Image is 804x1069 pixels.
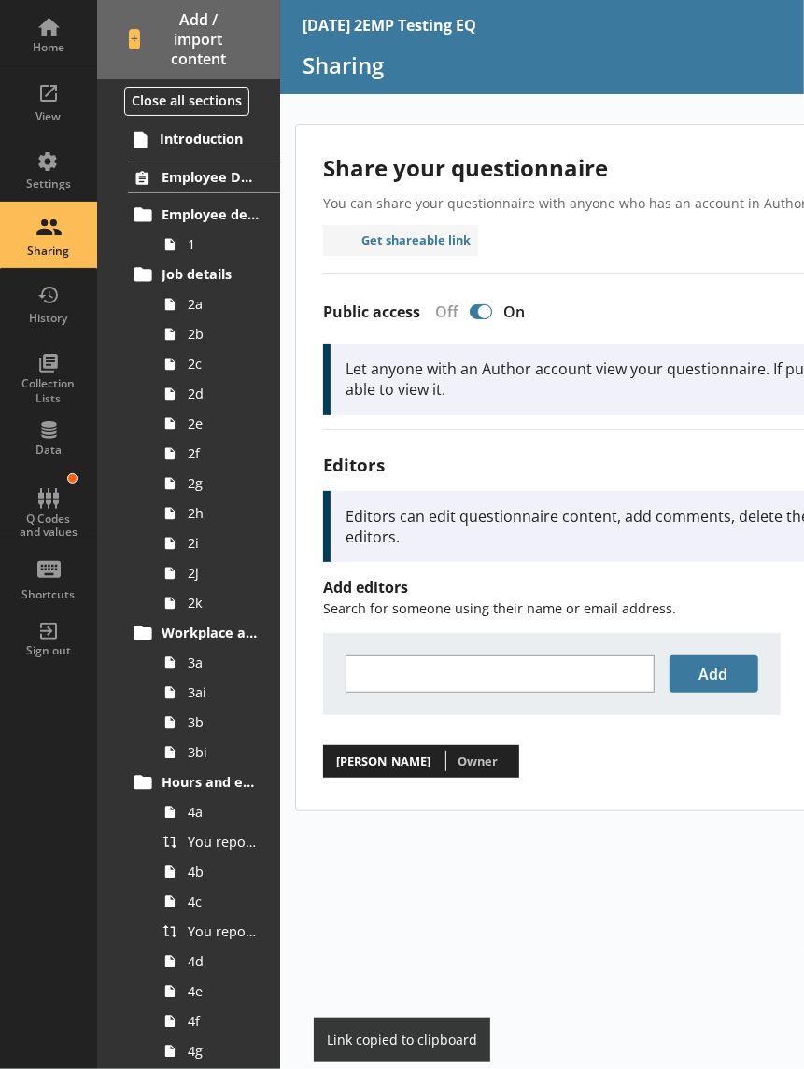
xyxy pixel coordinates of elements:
li: Job details2a2b2c2d2e2f2g2h2i2j2k [136,260,280,618]
span: 2i [188,534,260,552]
span: Employee Details for Employee 1 [162,168,261,186]
a: 2g [157,469,280,499]
span: 2h [188,504,260,522]
a: 3b [157,708,280,738]
button: Add [670,655,758,693]
span: 2g [188,474,260,492]
span: 2e [188,415,260,432]
a: You reported [employee name]'s pay period that included [Reference Date] to be [Untitled answer].... [157,827,280,857]
a: Workplace and Home Postcodes [128,618,280,648]
span: Employee details [162,205,261,223]
a: Introduction [127,124,280,154]
span: 3ai [188,683,260,701]
a: 1 [157,230,280,260]
a: 2a [157,289,280,319]
a: Job details [128,260,280,289]
span: 3a [188,654,260,671]
span: 2b [188,325,260,343]
a: 4c [157,887,280,917]
div: Link copied to clipboard [327,1031,477,1048]
span: Owner [458,753,498,769]
span: You reported [employee name]'s pay period that included [Reference Date] to be [Untitled answer].... [188,833,260,851]
span: 4d [188,952,260,970]
div: Home [16,40,81,55]
div: Collection Lists [16,376,81,405]
a: 3bi [157,738,280,767]
div: Sign out [16,643,81,658]
a: 3ai [157,678,280,708]
span: Introduction [161,130,261,148]
div: View [16,109,81,124]
a: 2d [157,379,280,409]
a: 2k [157,588,280,618]
span: You reported [employee name]'s basic pay earned for work carried out in the pay period that inclu... [188,922,260,940]
span: Hours and earnings [162,773,261,791]
span: 2f [188,444,260,462]
a: Employee details [128,200,280,230]
a: 3a [157,648,280,678]
span: 4b [188,863,260,880]
span: 3b [188,713,260,731]
span: 4e [188,982,260,1000]
span: Search for someone using their name or email address. [323,599,676,617]
span: 2k [188,594,260,612]
span: 2a [188,295,260,313]
div: Off [420,302,466,322]
label: Public access [323,302,420,322]
a: 2b [157,319,280,349]
a: 2c [157,349,280,379]
span: 2d [188,385,260,402]
a: You reported [employee name]'s basic pay earned for work carried out in the pay period that inclu... [157,917,280,947]
span: 4g [188,1042,260,1060]
li: Employee details1 [136,200,280,260]
div: On [496,302,540,322]
div: History [16,311,81,326]
span: 3bi [188,743,260,761]
a: 4a [157,797,280,827]
span: 4f [188,1012,260,1030]
div: Data [16,443,81,457]
a: Employee Details for Employee 1 [128,162,280,193]
button: Close all sections [124,87,249,116]
a: 4d [157,947,280,977]
span: Job details [162,265,261,283]
button: Get shareable link [323,225,479,256]
a: 4b [157,857,280,887]
a: 2f [157,439,280,469]
a: 2i [157,528,280,558]
a: 2e [157,409,280,439]
a: Hours and earnings [128,767,280,797]
a: 4g [157,1036,280,1066]
div: Shortcuts [16,587,81,602]
li: Workplace and Home Postcodes3a3ai3b3bi [136,618,280,767]
div: Q Codes and values [16,513,81,540]
span: 4c [188,893,260,910]
span: Workplace and Home Postcodes [162,624,261,641]
div: Settings [16,176,81,191]
a: 4f [157,1006,280,1036]
div: [DATE] 2EMP Testing EQ [303,15,476,35]
span: Add / import content [129,10,249,68]
a: 4e [157,977,280,1006]
span: 2c [188,355,260,373]
a: 2h [157,499,280,528]
span: 4a [188,803,260,821]
span: [PERSON_NAME] [331,750,437,774]
a: 2j [157,558,280,588]
span: 1 [188,235,260,253]
span: 2j [188,564,260,582]
div: Sharing [16,244,81,259]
